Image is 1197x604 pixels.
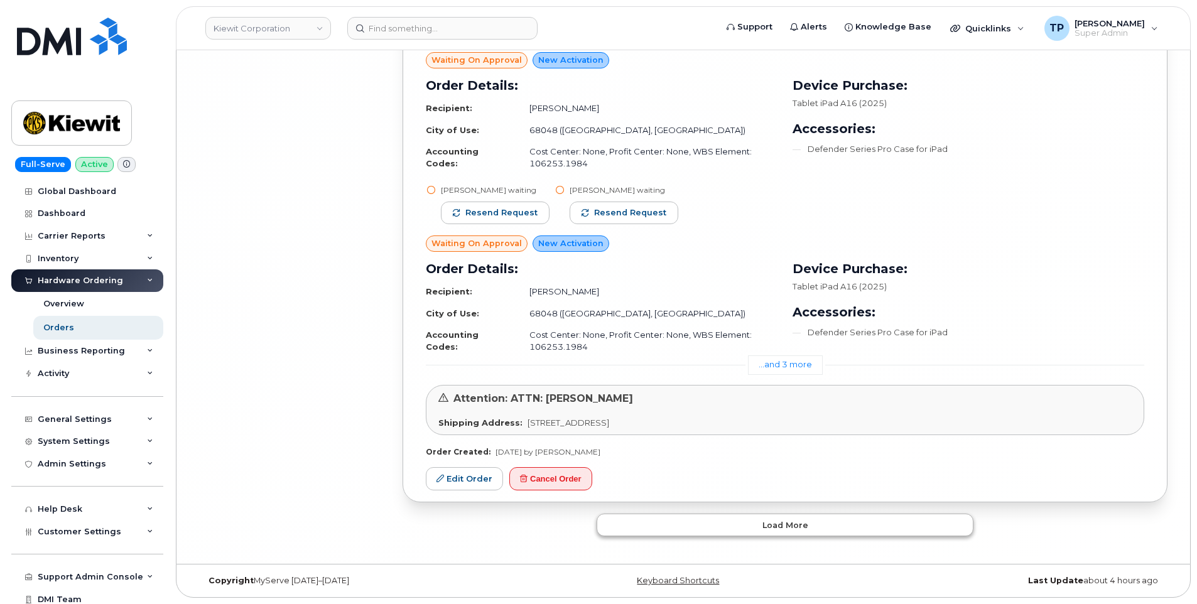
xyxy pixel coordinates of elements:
h3: Accessories: [793,119,1144,138]
span: Attention: ATTN: [PERSON_NAME] [453,392,633,404]
div: [PERSON_NAME] waiting [570,185,678,195]
h3: Order Details: [426,259,777,278]
a: ...and 3 more [748,355,823,375]
span: Resend request [594,207,666,218]
td: Cost Center: None, Profit Center: None, WBS Element: 106253.1984 [518,141,777,174]
strong: Copyright [209,576,254,585]
span: Quicklinks [965,23,1011,33]
span: Resend request [465,207,538,218]
strong: Recipient: [426,286,472,296]
span: Waiting On Approval [431,237,522,249]
span: [PERSON_NAME] [1075,18,1145,28]
strong: City of Use: [426,308,479,318]
button: Resend request [570,202,678,224]
button: Load more [597,514,973,536]
span: [STREET_ADDRESS] [528,418,609,428]
button: Cancel Order [509,467,592,490]
span: Super Admin [1075,28,1145,38]
button: Resend request [441,202,550,224]
span: New Activation [538,237,604,249]
span: Alerts [801,21,827,33]
div: about 4 hours ago [845,576,1167,586]
strong: Recipient: [426,103,472,113]
input: Find something... [347,17,538,40]
span: TP [1049,21,1064,36]
td: 68048 ([GEOGRAPHIC_DATA], [GEOGRAPHIC_DATA]) [518,119,777,141]
a: Alerts [781,14,836,40]
a: Kiewit Corporation [205,17,331,40]
div: Tyler Pollock [1036,16,1167,41]
td: [PERSON_NAME] [518,281,777,303]
span: Support [737,21,772,33]
li: Defender Series Pro Case for iPad [793,326,1144,338]
span: Knowledge Base [855,21,931,33]
span: Tablet iPad A16 (2025) [793,281,887,291]
strong: Last Update [1028,576,1083,585]
li: Defender Series Pro Case for iPad [793,143,1144,155]
td: [PERSON_NAME] [518,97,777,119]
strong: City of Use: [426,125,479,135]
h3: Accessories: [793,303,1144,321]
div: MyServe [DATE]–[DATE] [199,576,522,586]
strong: Accounting Codes: [426,330,479,352]
td: Cost Center: None, Profit Center: None, WBS Element: 106253.1984 [518,324,777,357]
div: Quicklinks [941,16,1033,41]
strong: Accounting Codes: [426,146,479,168]
a: Keyboard Shortcuts [637,576,719,585]
span: Load more [762,519,808,531]
a: Edit Order [426,467,503,490]
a: Knowledge Base [836,14,940,40]
span: New Activation [538,54,604,66]
a: Support [718,14,781,40]
div: [PERSON_NAME] waiting [441,185,550,195]
h3: Order Details: [426,76,777,95]
span: Waiting On Approval [431,54,522,66]
span: [DATE] by [PERSON_NAME] [496,447,600,456]
span: Tablet iPad A16 (2025) [793,98,887,108]
iframe: Messenger Launcher [1142,549,1188,595]
td: 68048 ([GEOGRAPHIC_DATA], [GEOGRAPHIC_DATA]) [518,303,777,325]
strong: Order Created: [426,447,490,456]
h3: Device Purchase: [793,259,1144,278]
h3: Device Purchase: [793,76,1144,95]
strong: Shipping Address: [438,418,523,428]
